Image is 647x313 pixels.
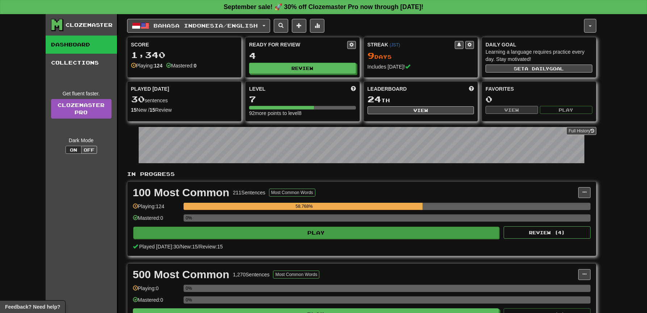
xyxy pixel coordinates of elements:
[5,303,60,310] span: Open feedback widget
[486,85,592,92] div: Favorites
[179,244,181,250] span: /
[249,41,347,48] div: Ready for Review
[133,296,180,308] div: Mastered: 0
[274,19,288,33] button: Search sentences
[131,95,238,104] div: sentences
[390,42,400,48] a: (JST)
[233,189,265,196] div: 211 Sentences
[351,85,356,92] span: Score more points to level up
[269,189,315,197] button: Most Common Words
[525,66,549,71] span: a daily
[154,22,258,29] span: Bahasa Indonesia / English
[131,41,238,48] div: Score
[199,244,223,250] span: Review: 15
[133,214,180,226] div: Mastered: 0
[292,19,306,33] button: Add sentence to collection
[131,94,145,104] span: 30
[367,85,407,92] span: Leaderboard
[46,54,117,72] a: Collections
[181,244,198,250] span: New: 15
[367,50,374,61] span: 9
[198,244,199,250] span: /
[367,94,381,104] span: 24
[51,137,112,144] div: Dark Mode
[127,170,596,178] p: In Progress
[233,271,269,278] div: 1,270 Sentences
[249,110,356,117] div: 92 more points to level 8
[133,269,230,280] div: 500 Most Common
[249,63,356,74] button: Review
[133,203,180,215] div: Playing: 124
[367,95,474,104] div: th
[194,63,197,69] strong: 0
[66,146,81,154] button: On
[51,99,112,119] a: ClozemasterPro
[540,106,592,114] button: Play
[46,36,117,54] a: Dashboard
[566,127,596,135] button: Full History
[66,21,113,29] div: Clozemaster
[310,19,324,33] button: More stats
[486,48,592,63] div: Learning a language requires practice every day. Stay motivated!
[367,41,455,48] div: Streak
[166,62,197,69] div: Mastered:
[186,203,423,210] div: 58.768%
[367,63,474,70] div: Includes [DATE]!
[133,187,230,198] div: 100 Most Common
[127,19,270,33] button: Bahasa Indonesia/English
[131,50,238,59] div: 1,340
[249,95,356,104] div: 7
[486,65,592,73] button: Seta dailygoal
[469,85,474,92] span: This week in points, UTC
[131,107,137,113] strong: 15
[131,62,163,69] div: Playing:
[131,106,238,114] div: New / Review
[367,106,474,114] button: View
[139,244,179,250] span: Played [DATE]: 30
[249,85,265,92] span: Level
[273,271,319,279] button: Most Common Words
[504,226,591,239] button: Review (4)
[131,85,169,92] span: Played [DATE]
[486,106,538,114] button: View
[224,3,424,11] strong: September sale! 🚀 30% off Clozemaster Pro now through [DATE]!
[249,51,356,60] div: 4
[133,227,500,239] button: Play
[150,107,155,113] strong: 15
[51,90,112,97] div: Get fluent faster.
[486,95,592,104] div: 0
[367,51,474,61] div: Day s
[81,146,97,154] button: Off
[154,63,162,69] strong: 124
[486,41,592,48] div: Daily Goal
[133,285,180,297] div: Playing: 0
